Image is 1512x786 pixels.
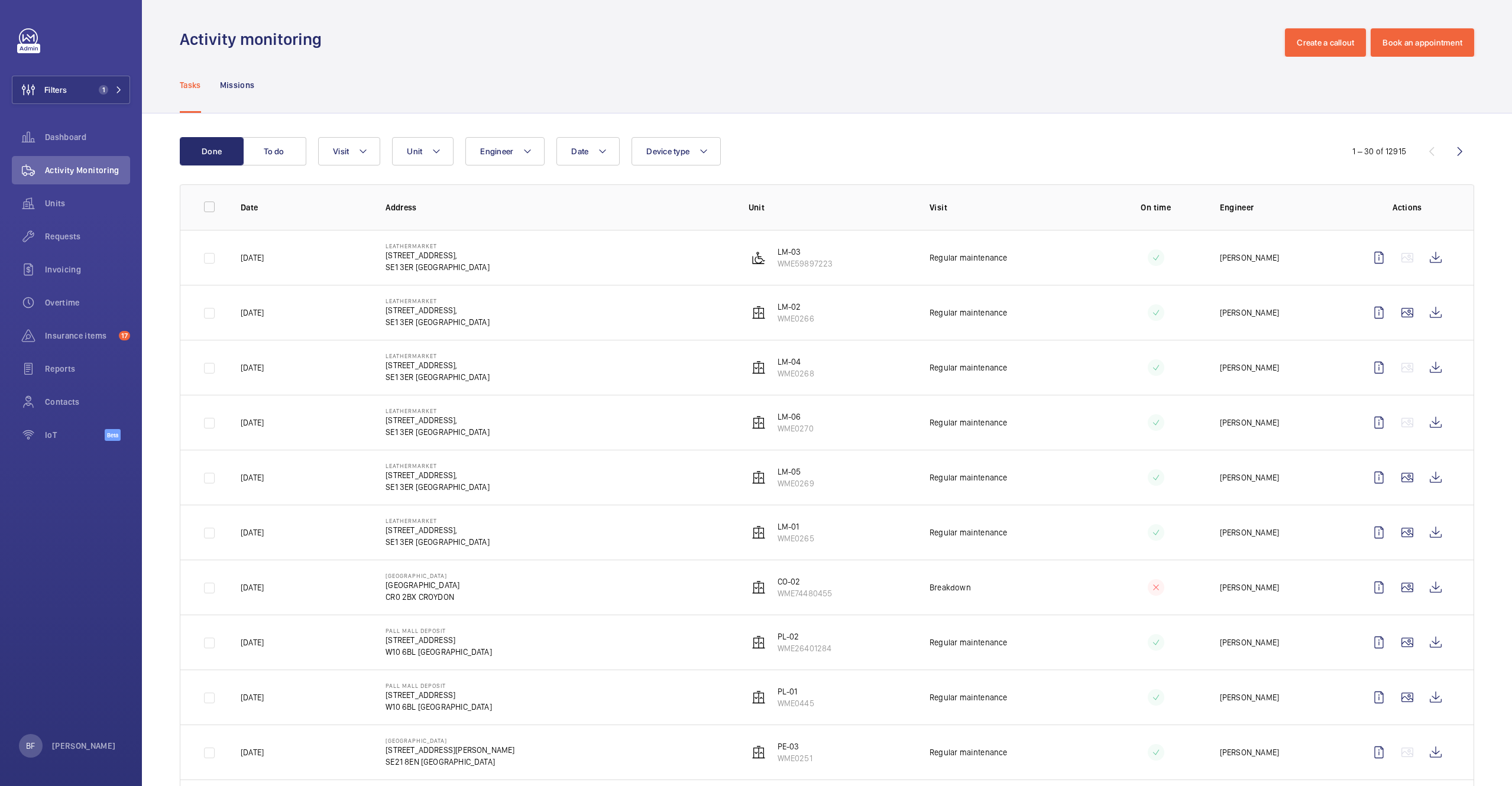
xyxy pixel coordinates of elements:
[749,202,911,213] p: Unit
[386,249,490,261] p: [STREET_ADDRESS],
[778,697,814,709] p: WME0445
[241,636,264,648] p: [DATE]
[1111,202,1201,213] p: On time
[386,202,729,213] p: Address
[930,307,1007,319] p: Regular maintenance
[241,527,264,538] p: [DATE]
[45,131,130,143] span: Dashboard
[930,417,1007,428] p: Regular maintenance
[45,429,105,441] span: IoT
[407,147,422,156] span: Unit
[930,527,1007,538] p: Regular maintenance
[930,691,1007,703] p: Regular maintenance
[752,306,766,320] img: elevator.svg
[778,301,814,313] p: LM-02
[1365,202,1450,213] p: Actions
[930,582,971,593] p: Breakdown
[241,472,264,483] p: [DATE]
[241,582,264,593] p: [DATE]
[45,297,130,308] span: Overtime
[386,414,490,426] p: [STREET_ADDRESS],
[220,79,255,91] p: Missions
[386,426,490,438] p: SE1 3ER [GEOGRAPHIC_DATA]
[930,636,1007,648] p: Regular maintenance
[386,304,490,316] p: [STREET_ADDRESS],
[930,252,1007,264] p: Regular maintenance
[241,362,264,373] p: [DATE]
[386,359,490,371] p: [STREET_ADDRESS],
[752,251,766,265] img: platform_lift.svg
[930,362,1007,373] p: Regular maintenance
[778,532,814,544] p: WME0265
[386,371,490,383] p: SE1 3ER [GEOGRAPHIC_DATA]
[241,307,264,319] p: [DATE]
[386,481,490,493] p: SE1 3ER [GEOGRAPHIC_DATA]
[778,642,832,654] p: WME26401284
[778,631,832,642] p: PL-02
[45,197,130,209] span: Units
[778,466,814,478] p: LM-05
[12,76,130,104] button: Filters1
[180,28,329,50] h1: Activity monitoring
[778,752,812,764] p: WME0251
[1220,252,1279,264] p: [PERSON_NAME]
[1352,145,1406,157] div: 1 – 30 of 12915
[778,740,812,752] p: PE-03
[930,746,1007,758] p: Regular maintenance
[752,745,766,759] img: elevator.svg
[386,591,459,603] p: CR0 2BX CROYDON
[386,352,490,359] p: Leathermarket
[1220,582,1279,593] p: [PERSON_NAME]
[45,396,130,408] span: Contacts
[1220,636,1279,648] p: [PERSON_NAME]
[1220,307,1279,319] p: [PERSON_NAME]
[99,85,108,95] span: 1
[752,470,766,485] img: elevator.svg
[386,634,492,646] p: [STREET_ADDRESS]
[386,744,514,756] p: [STREET_ADDRESS][PERSON_NAME]
[386,517,490,524] p: Leathermarket
[386,689,492,701] p: [STREET_ADDRESS]
[1220,746,1279,758] p: [PERSON_NAME]
[752,690,766,704] img: elevator.svg
[26,740,35,752] p: BF
[386,316,490,328] p: SE1 3ER [GEOGRAPHIC_DATA]
[778,246,833,258] p: LM-03
[44,84,67,96] span: Filters
[241,252,264,264] p: [DATE]
[241,417,264,428] p: [DATE]
[778,423,814,434] p: WME0270
[386,682,492,689] p: Pall Mall Deposit
[778,258,833,269] p: WME59897223
[778,313,814,324] p: WME0266
[778,587,833,599] p: WME74480455
[778,686,814,697] p: PL-01
[480,147,513,156] span: Engineer
[1371,28,1474,57] button: Book an appointment
[752,635,766,649] img: elevator.svg
[1220,472,1279,483] p: [PERSON_NAME]
[778,576,833,587] p: CO-02
[45,363,130,375] span: Reports
[318,137,380,165] button: Visit
[386,646,492,658] p: W10 6BL [GEOGRAPHIC_DATA]
[386,524,490,536] p: [STREET_ADDRESS],
[571,147,588,156] span: Date
[386,756,514,768] p: SE21 8EN [GEOGRAPHIC_DATA]
[392,137,454,165] button: Unit
[386,572,459,579] p: [GEOGRAPHIC_DATA]
[241,202,367,213] p: Date
[386,627,492,634] p: Pall Mall Deposit
[778,478,814,489] p: WME0269
[119,331,130,340] span: 17
[1220,202,1346,213] p: Engineer
[45,330,114,342] span: Insurance items
[386,737,514,744] p: [GEOGRAPHIC_DATA]
[778,368,814,379] p: WME0268
[930,472,1007,483] p: Regular maintenance
[1285,28,1366,57] button: Create a callout
[778,356,814,368] p: LM-04
[1220,417,1279,428] p: [PERSON_NAME]
[386,462,490,469] p: Leathermarket
[386,242,490,249] p: Leathermarket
